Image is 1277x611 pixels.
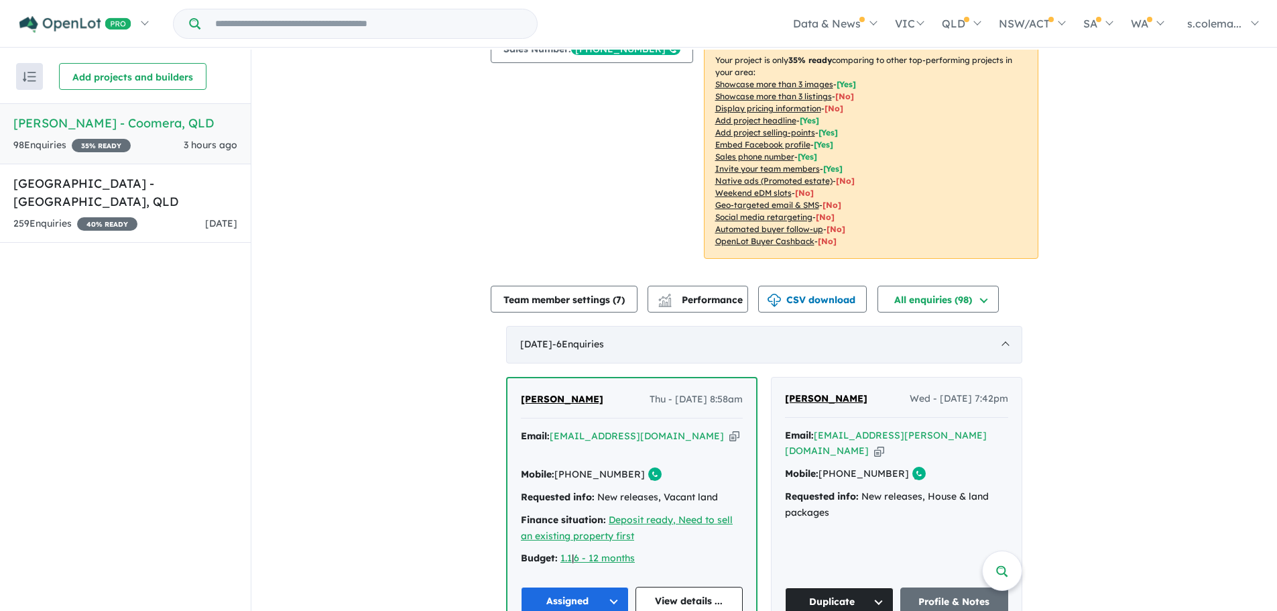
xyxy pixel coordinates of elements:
u: Showcase more than 3 listings [715,91,832,101]
u: Native ads (Promoted estate) [715,176,833,186]
span: Wed - [DATE] 7:42pm [910,391,1008,407]
b: 35 % ready [788,55,832,65]
u: Display pricing information [715,103,821,113]
span: [ Yes ] [837,79,856,89]
a: [PERSON_NAME] [785,391,867,407]
u: Social media retargeting [715,212,812,222]
button: Copy [874,444,884,458]
span: s.colema... [1187,17,1241,30]
span: Thu - [DATE] 8:58am [650,392,743,408]
strong: Requested info: [521,491,595,503]
img: Openlot PRO Logo White [19,16,131,33]
div: [DATE] [506,326,1022,364]
span: [ Yes ] [800,115,819,125]
strong: Budget: [521,552,558,564]
span: [No] [818,236,837,246]
span: [ Yes ] [814,140,833,150]
a: [EMAIL_ADDRESS][PERSON_NAME][DOMAIN_NAME] [785,429,987,457]
u: Invite your team members [715,164,820,174]
span: [No] [795,188,814,198]
span: [ Yes ] [798,152,817,162]
span: [PERSON_NAME] [521,393,603,405]
img: bar-chart.svg [658,298,672,307]
u: Automated buyer follow-up [715,224,823,234]
span: [PERSON_NAME] [785,392,867,404]
span: - 6 Enquir ies [552,338,604,350]
span: Performance [660,294,743,306]
h5: [PERSON_NAME] - Coomera , QLD [13,114,237,132]
strong: Email: [785,429,814,441]
strong: Mobile: [785,467,818,480]
span: [No] [823,200,841,210]
div: New releases, House & land packages [785,489,1008,521]
span: 7 [616,294,621,306]
strong: Mobile: [521,468,554,480]
u: Sales phone number [715,152,794,162]
div: | [521,551,743,567]
div: 98 Enquir ies [13,137,131,154]
u: Add project selling-points [715,127,815,137]
u: OpenLot Buyer Cashback [715,236,814,246]
span: 40 % READY [77,217,137,231]
div: New releases, Vacant land [521,490,743,506]
strong: Finance situation: [521,514,606,526]
a: 6 - 12 months [574,552,635,564]
img: sort.svg [23,72,36,82]
img: line-chart.svg [658,294,670,301]
a: [EMAIL_ADDRESS][DOMAIN_NAME] [550,430,724,442]
button: Add projects and builders [59,63,206,90]
a: 1.1 [560,552,572,564]
span: [ Yes ] [818,127,838,137]
strong: Requested info: [785,490,859,502]
button: Performance [648,286,748,313]
u: Add project headline [715,115,796,125]
h5: [GEOGRAPHIC_DATA] - [GEOGRAPHIC_DATA] , QLD [13,174,237,211]
a: Deposit ready, Need to sell an existing property first [521,514,733,542]
u: Geo-targeted email & SMS [715,200,819,210]
a: [PERSON_NAME] [521,392,603,408]
span: 3 hours ago [184,139,237,151]
img: download icon [768,294,781,307]
u: Embed Facebook profile [715,140,810,150]
span: [DATE] [205,217,237,229]
span: [No] [836,176,855,186]
button: Team member settings (7) [491,286,637,313]
a: [PHONE_NUMBER] [554,468,645,480]
strong: Email: [521,430,550,442]
u: Weekend eDM slots [715,188,792,198]
input: Try estate name, suburb, builder or developer [203,9,534,38]
span: [ No ] [825,103,843,113]
span: [No] [827,224,845,234]
button: Copy [729,429,739,443]
span: [ No ] [835,91,854,101]
span: 35 % READY [72,139,131,152]
button: All enquiries (98) [877,286,999,313]
span: [No] [816,212,835,222]
div: 259 Enquir ies [13,216,137,232]
span: [ Yes ] [823,164,843,174]
button: CSV download [758,286,867,313]
u: Showcase more than 3 images [715,79,833,89]
a: [PHONE_NUMBER] [818,467,909,480]
p: Your project is only comparing to other top-performing projects in your area: - - - - - - - - - -... [704,43,1038,259]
